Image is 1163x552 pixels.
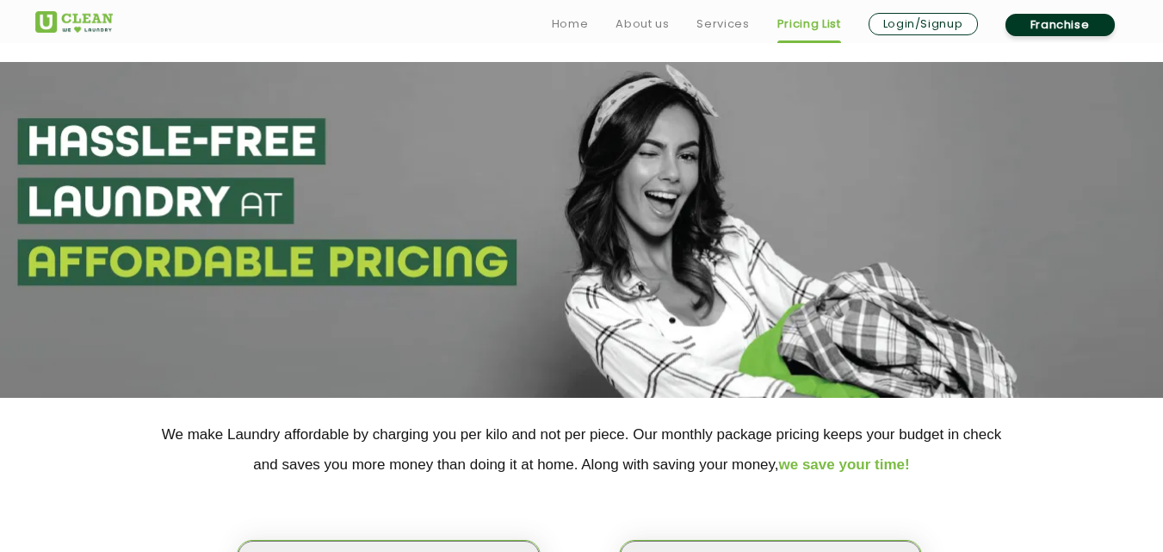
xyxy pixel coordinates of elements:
[869,13,978,35] a: Login/Signup
[35,419,1129,480] p: We make Laundry affordable by charging you per kilo and not per piece. Our monthly package pricin...
[779,456,910,473] span: we save your time!
[616,14,669,34] a: About us
[777,14,841,34] a: Pricing List
[35,11,113,33] img: UClean Laundry and Dry Cleaning
[696,14,749,34] a: Services
[1005,14,1115,36] a: Franchise
[552,14,589,34] a: Home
